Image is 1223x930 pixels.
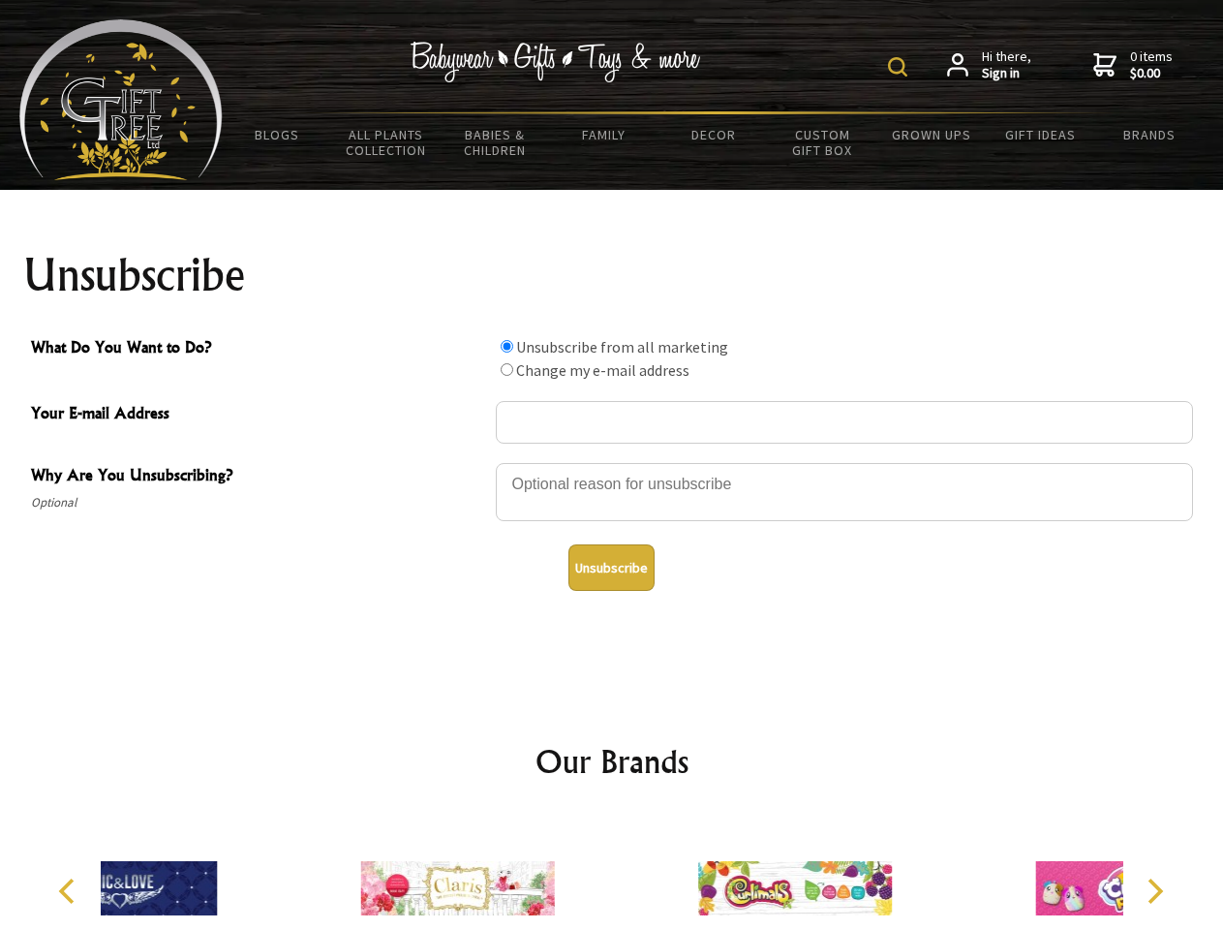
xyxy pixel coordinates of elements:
[516,360,689,380] label: Change my e-mail address
[441,114,550,170] a: Babies & Children
[982,48,1031,82] span: Hi there,
[501,340,513,353] input: What Do You Want to Do?
[768,114,877,170] a: Custom Gift Box
[876,114,986,155] a: Grown Ups
[1133,870,1176,913] button: Next
[411,42,701,82] img: Babywear - Gifts - Toys & more
[19,19,223,180] img: Babyware - Gifts - Toys and more...
[496,463,1193,521] textarea: Why Are You Unsubscribing?
[982,65,1031,82] strong: Sign in
[550,114,659,155] a: Family
[1130,47,1173,82] span: 0 items
[516,337,728,356] label: Unsubscribe from all marketing
[568,544,655,591] button: Unsubscribe
[39,738,1185,785] h2: Our Brands
[31,491,486,514] span: Optional
[1095,114,1205,155] a: Brands
[986,114,1095,155] a: Gift Ideas
[496,401,1193,444] input: Your E-mail Address
[1093,48,1173,82] a: 0 items$0.00
[1130,65,1173,82] strong: $0.00
[332,114,442,170] a: All Plants Collection
[947,48,1031,82] a: Hi there,Sign in
[31,463,486,491] span: Why Are You Unsubscribing?
[31,401,486,429] span: Your E-mail Address
[223,114,332,155] a: BLOGS
[48,870,91,913] button: Previous
[501,363,513,376] input: What Do You Want to Do?
[31,335,486,363] span: What Do You Want to Do?
[658,114,768,155] a: Decor
[888,57,907,77] img: product search
[23,252,1201,298] h1: Unsubscribe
